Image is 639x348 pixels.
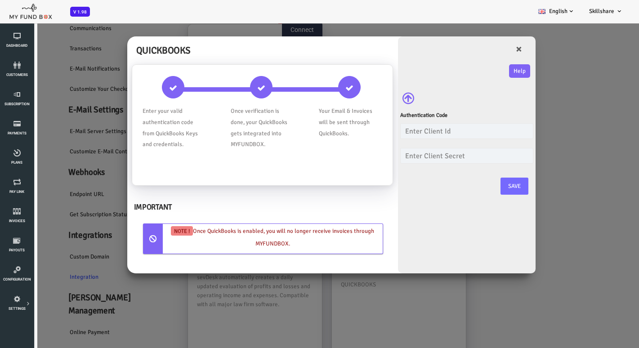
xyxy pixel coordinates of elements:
a: Save [475,155,503,172]
button: × [481,14,505,39]
span: V 1.98 [70,7,90,17]
label: Authentication Code [375,85,422,97]
span: Skillshare [589,8,614,15]
img: mfboff.png [9,1,52,19]
input: Enter Client Secret [375,125,508,141]
h3: QUICKBOOKS [102,14,368,42]
h5: IMPORTANT [99,172,372,197]
div: Once QuickBooks is enabled, you will no longer receive invoices through MYFUNDBOX . [117,201,357,232]
span: Your Email & Invoices will be sent through QuickBooks. [293,85,347,114]
span: Once verification is done, your QuickBooks gets integrated into MYFUNDBOX. [205,85,262,125]
a: V 1.98 [70,8,90,15]
input: Enter Client Id [375,101,508,116]
a: Help [483,42,505,55]
label: NOTE ! [145,204,167,213]
span: Enter your valid authentication code from QuickBooks Keys and credentials. [117,85,172,125]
